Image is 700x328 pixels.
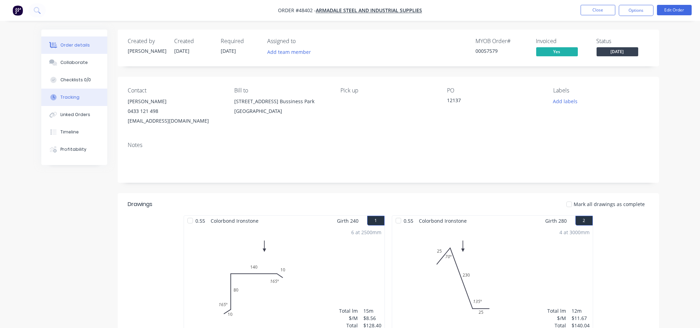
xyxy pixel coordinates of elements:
[476,38,528,44] div: MYOB Order #
[553,87,648,94] div: Labels
[221,48,236,54] span: [DATE]
[60,59,88,66] div: Collaborate
[575,216,593,225] button: 2
[263,47,314,57] button: Add team member
[364,307,382,314] div: 15m
[41,89,107,106] button: Tracking
[364,314,382,322] div: $8.56
[268,38,337,44] div: Assigned to
[193,216,208,226] span: 0.55
[581,5,615,15] button: Close
[416,216,470,226] span: Colorbond Ironstone
[60,129,79,135] div: Timeline
[560,229,590,236] div: 4 at 3000mm
[221,38,259,44] div: Required
[128,106,223,116] div: 0433 121 498
[234,87,329,94] div: Bill to
[447,87,542,94] div: PO
[572,307,590,314] div: 12m
[278,7,316,14] span: Order #48402 -
[337,216,359,226] span: Girth 240
[367,216,385,225] button: 1
[476,47,528,55] div: 00057579
[12,5,23,16] img: Factory
[536,38,588,44] div: Invoiced
[175,48,190,54] span: [DATE]
[234,97,329,116] div: [STREET_ADDRESS] Bussiness Park [GEOGRAPHIC_DATA]
[60,146,86,153] div: Profitability
[316,7,422,14] a: Armadale steel and Industrial Supplies
[128,97,223,106] div: [PERSON_NAME]
[128,38,166,44] div: Created by
[549,97,581,106] button: Add labels
[60,112,90,118] div: Linked Orders
[657,5,692,15] button: Edit Order
[572,314,590,322] div: $11.67
[175,38,213,44] div: Created
[60,77,91,83] div: Checklists 0/0
[41,71,107,89] button: Checklists 0/0
[339,314,358,322] div: $/M
[128,47,166,55] div: [PERSON_NAME]
[340,87,436,94] div: Pick up
[536,47,578,56] span: Yes
[60,42,90,48] div: Order details
[208,216,262,226] span: Colorbond Ironstone
[128,200,153,208] div: Drawings
[41,36,107,54] button: Order details
[41,54,107,71] button: Collaborate
[128,97,223,126] div: [PERSON_NAME]0433 121 498[EMAIL_ADDRESS][DOMAIN_NAME]
[41,106,107,123] button: Linked Orders
[597,38,649,44] div: Status
[268,47,315,57] button: Add team member
[128,87,223,94] div: Contact
[548,314,566,322] div: $/M
[128,142,649,148] div: Notes
[548,307,566,314] div: Total lm
[574,200,645,208] span: Mark all drawings as complete
[597,47,638,56] span: [DATE]
[128,116,223,126] div: [EMAIL_ADDRESS][DOMAIN_NAME]
[60,94,79,100] div: Tracking
[41,141,107,158] button: Profitability
[352,229,382,236] div: 6 at 2500mm
[546,216,567,226] span: Girth 280
[41,123,107,141] button: Timeline
[234,97,329,119] div: [STREET_ADDRESS] Bussiness Park [GEOGRAPHIC_DATA]
[619,5,653,16] button: Options
[401,216,416,226] span: 0.55
[339,307,358,314] div: Total lm
[447,97,534,106] div: 12137
[597,47,638,58] button: [DATE]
